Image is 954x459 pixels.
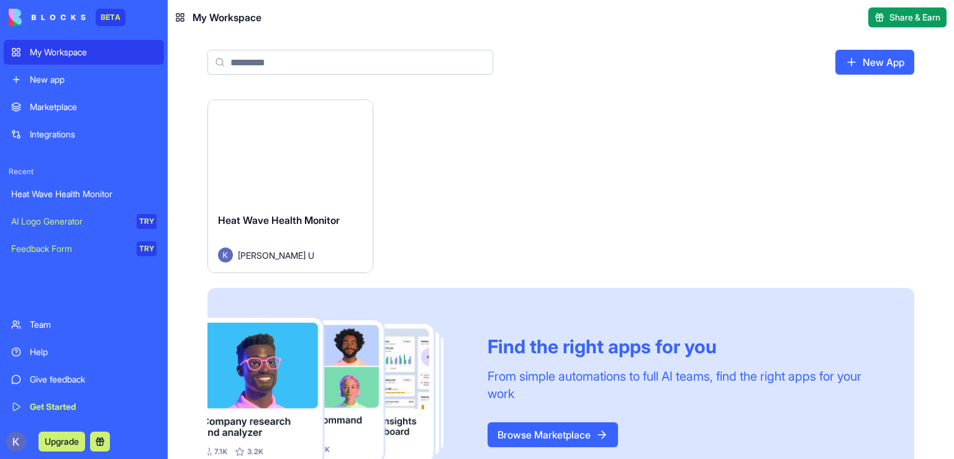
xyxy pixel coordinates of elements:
[30,46,157,58] div: My Workspace
[30,401,157,413] div: Get Started
[4,95,164,119] a: Marketplace
[4,367,164,392] a: Give feedback
[4,122,164,147] a: Integrations
[193,10,261,25] span: My Workspace
[218,248,233,262] img: Avatar
[30,373,157,386] div: Give feedback
[11,215,128,228] div: AI Logo Generator
[4,209,164,234] a: AI Logo GeneratorTRY
[6,432,26,452] img: ACg8ocJpdBVF5skBLwrf3tzZbLs6rMKn6kGDcDvrvVM-LEp7YLnW=s96-c
[39,435,85,447] a: Upgrade
[30,318,157,331] div: Team
[30,101,157,113] div: Marketplace
[218,214,340,226] span: Heat Wave Health Monitor
[30,73,157,86] div: New app
[137,214,157,229] div: TRY
[889,11,940,24] span: Share & Earn
[4,340,164,364] a: Help
[488,368,884,402] div: From simple automations to full AI teams, find the right apps for your work
[207,100,373,273] a: Heat Wave Health MonitorAvatar[PERSON_NAME] U
[137,241,157,256] div: TRY
[30,346,157,358] div: Help
[835,50,914,75] a: New App
[30,128,157,141] div: Integrations
[238,249,314,262] span: [PERSON_NAME] U
[11,243,128,255] div: Feedback Form
[96,9,125,26] div: BETA
[9,9,86,26] img: logo
[39,432,85,452] button: Upgrade
[4,312,164,337] a: Team
[488,335,884,358] div: Find the right apps for you
[9,9,125,26] a: BETA
[868,7,947,27] button: Share & Earn
[11,188,157,200] div: Heat Wave Health Monitor
[4,236,164,261] a: Feedback FormTRY
[488,422,618,447] a: Browse Marketplace
[4,40,164,65] a: My Workspace
[4,394,164,419] a: Get Started
[4,167,164,177] span: Recent
[4,182,164,206] a: Heat Wave Health Monitor
[4,67,164,92] a: New app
